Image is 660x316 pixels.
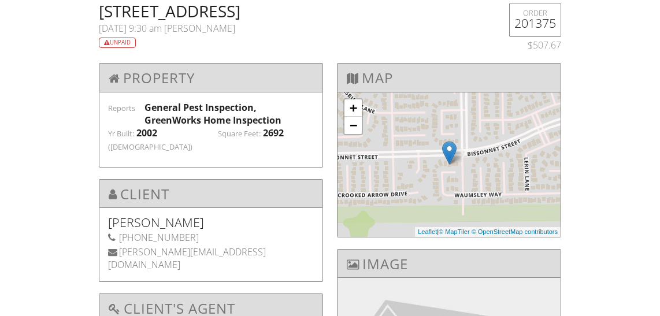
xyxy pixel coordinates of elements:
span: [DATE] 9:30 am [99,22,162,35]
h3: Image [338,250,561,278]
h3: Property [99,64,322,92]
label: ([DEMOGRAPHIC_DATA]) [108,142,192,153]
div: [PHONE_NUMBER] [108,231,314,244]
a: © OpenStreetMap contributors [472,228,558,235]
a: Zoom in [344,99,362,117]
a: Zoom out [344,117,362,134]
label: Square Feet: [218,129,261,139]
a: Leaflet [418,228,437,235]
div: 2692 [263,127,284,139]
div: ORDER [514,8,556,17]
a: © MapTiler [439,228,470,235]
div: General Pest Inspection, GreenWorks Home Inspection [144,101,314,127]
div: $507.67 [496,39,561,51]
span: [PERSON_NAME] [164,22,235,35]
div: [PERSON_NAME][EMAIL_ADDRESS][DOMAIN_NAME] [108,246,314,272]
div: | [415,227,561,237]
h5: 201375 [514,17,556,29]
div: Unpaid [99,38,136,49]
h3: Map [338,64,561,92]
h3: Client [99,180,322,208]
h5: [PERSON_NAME] [108,217,314,228]
div: 2002 [136,127,157,139]
label: Reports [108,103,135,113]
h2: [STREET_ADDRESS] [99,3,482,19]
label: Yr Built: [108,129,134,139]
